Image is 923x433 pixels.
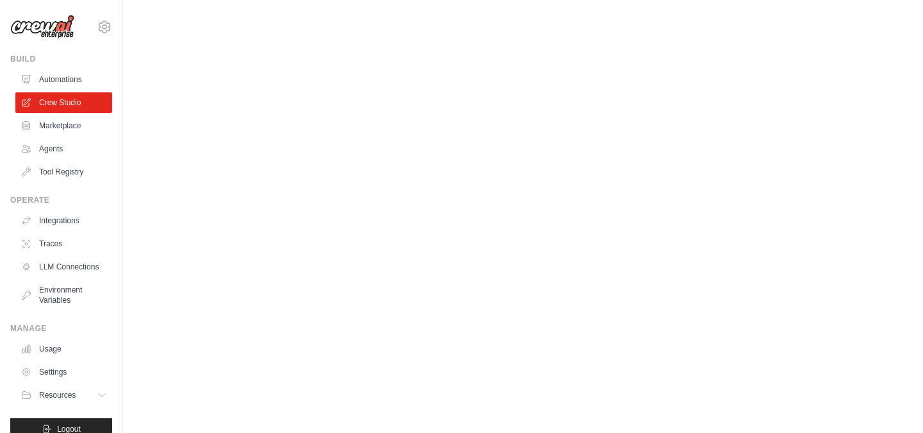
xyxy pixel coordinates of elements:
a: Usage [15,339,112,359]
button: Resources [15,385,112,405]
img: Logo [10,15,74,39]
div: Operate [10,195,112,205]
a: Settings [15,362,112,382]
a: Agents [15,139,112,159]
div: Manage [10,323,112,334]
a: Traces [15,233,112,254]
span: Resources [39,390,76,400]
a: LLM Connections [15,257,112,277]
a: Integrations [15,210,112,231]
a: Environment Variables [15,280,112,310]
div: Build [10,54,112,64]
a: Marketplace [15,115,112,136]
a: Tool Registry [15,162,112,182]
a: Crew Studio [15,92,112,113]
a: Automations [15,69,112,90]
